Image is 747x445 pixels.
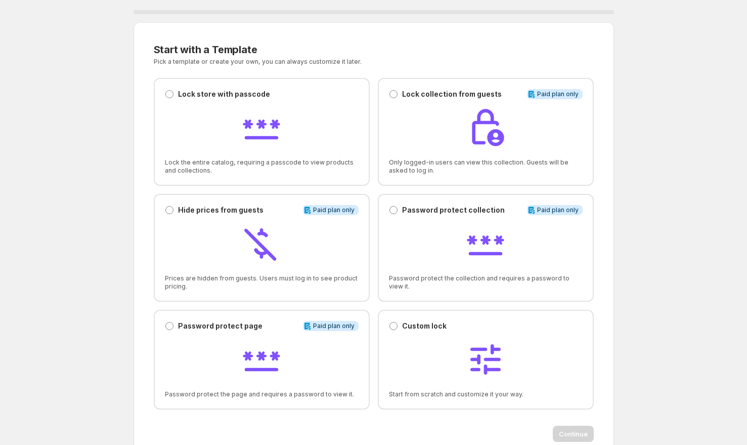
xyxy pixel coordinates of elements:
[389,274,583,291] span: Password protect the collection and requires a password to view it.
[402,321,447,331] p: Custom lock
[241,223,282,264] img: Hide prices from guests
[165,274,359,291] span: Prices are hidden from guests. Users must log in to see product pricing.
[313,322,355,330] span: Paid plan only
[154,58,474,66] p: Pick a template or create your own, you can always customize it later.
[402,205,505,215] p: Password protect collection
[241,339,282,380] img: Password protect page
[465,223,506,264] img: Password protect collection
[313,206,355,214] span: Paid plan only
[402,89,502,99] p: Lock collection from guests
[465,107,506,148] img: Lock collection from guests
[165,390,359,398] span: Password protect the page and requires a password to view it.
[178,89,270,99] p: Lock store with passcode
[154,44,257,56] span: Start with a Template
[537,206,579,214] span: Paid plan only
[165,158,359,175] span: Lock the entire catalog, requiring a passcode to view products and collections.
[241,107,282,148] img: Lock store with passcode
[389,158,583,175] span: Only logged-in users can view this collection. Guests will be asked to log in.
[389,390,583,398] span: Start from scratch and customize it your way.
[537,90,579,98] span: Paid plan only
[178,205,263,215] p: Hide prices from guests
[178,321,262,331] p: Password protect page
[465,339,506,380] img: Custom lock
